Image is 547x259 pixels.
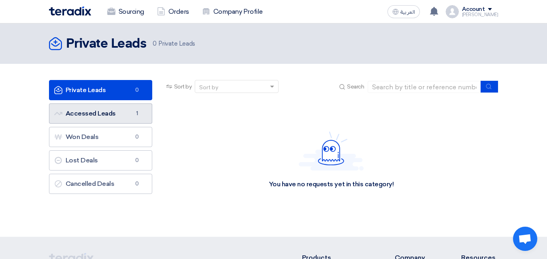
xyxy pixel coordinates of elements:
[299,131,364,171] img: Hello
[199,83,218,92] div: Sort by
[132,109,142,118] span: 1
[49,174,152,194] a: Cancelled Deals0
[387,5,420,18] button: العربية
[196,3,269,21] a: Company Profile
[446,5,459,18] img: profile_test.png
[368,81,481,93] input: Search by title or reference number
[101,3,151,21] a: Sourcing
[132,86,142,94] span: 0
[132,180,142,188] span: 0
[174,82,192,91] span: Sort by
[153,40,157,47] span: 0
[49,150,152,171] a: Lost Deals0
[153,39,195,48] span: Private Leads
[400,9,415,15] span: العربية
[132,133,142,141] span: 0
[49,80,152,100] a: Private Leads0
[49,6,91,16] img: Teradix logo
[49,127,152,147] a: Won Deals0
[462,6,485,13] div: Account
[269,180,394,189] div: You have no requests yet in this category!
[49,103,152,124] a: Accessed Leads1
[513,227,537,251] a: Open chat
[66,36,147,52] h2: Private Leads
[347,82,364,91] span: Search
[132,156,142,164] span: 0
[462,13,498,17] div: [PERSON_NAME]
[151,3,196,21] a: Orders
